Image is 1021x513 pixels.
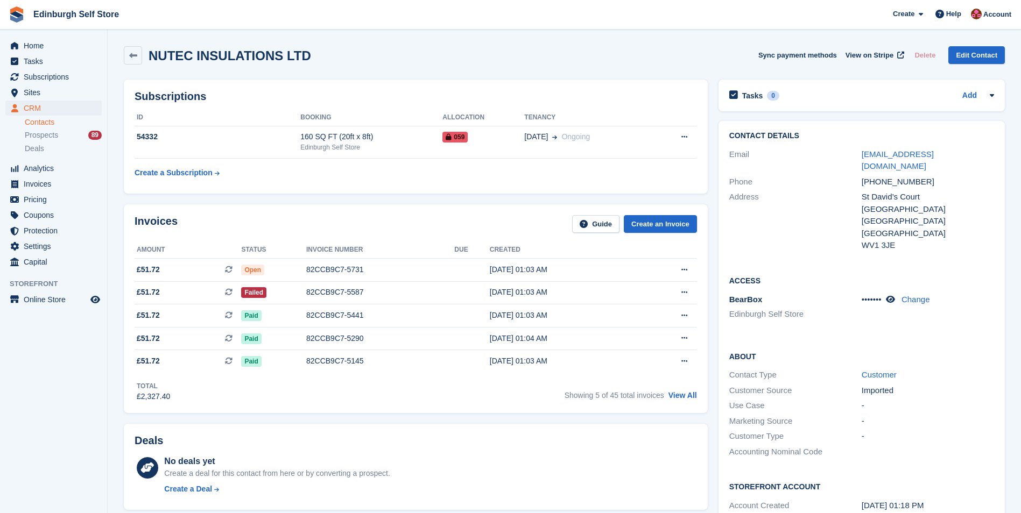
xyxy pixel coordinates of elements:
h2: NUTEC INSULATIONS LTD [149,48,311,63]
a: menu [5,69,102,84]
a: menu [5,192,102,207]
th: Invoice number [306,241,454,259]
span: Subscriptions [24,69,88,84]
div: [GEOGRAPHIC_DATA] [862,215,994,227]
span: Showing 5 of 45 total invoices [565,391,664,400]
span: £51.72 [137,333,160,344]
div: [DATE] 01:03 AM [490,355,639,367]
a: Deals [25,143,102,154]
span: Coupons [24,208,88,223]
th: Amount [135,241,241,259]
span: Deals [25,144,44,154]
span: Paid [241,333,261,344]
span: ••••••• [862,295,882,304]
div: - [862,400,994,412]
a: Contacts [25,117,102,127]
div: 82CCB9C7-5145 [306,355,454,367]
div: [GEOGRAPHIC_DATA] [862,203,994,216]
h2: Storefront Account [729,481,994,491]
a: Change [902,295,930,304]
span: Capital [24,254,88,269]
span: £51.72 [137,287,160,298]
div: 82CCB9C7-5731 [306,264,454,275]
button: Sync payment methods [758,46,837,64]
div: Email [729,148,862,173]
th: Booking [300,109,442,126]
a: Create an Invoice [624,215,697,233]
div: - [862,430,994,443]
h2: Invoices [135,215,178,233]
span: Ongoing [561,132,590,141]
a: Preview store [89,293,102,306]
div: Accounting Nominal Code [729,446,862,458]
div: 54332 [135,131,300,142]
div: Customer Type [729,430,862,443]
h2: Access [729,275,994,286]
span: £51.72 [137,310,160,321]
h2: About [729,351,994,361]
a: View on Stripe [841,46,906,64]
img: Lucy Michalec [971,9,982,19]
div: WV1 3JE [862,239,994,252]
div: Use Case [729,400,862,412]
span: Analytics [24,161,88,176]
a: menu [5,85,102,100]
h2: Subscriptions [135,90,697,103]
span: Sites [24,85,88,100]
div: Edinburgh Self Store [300,142,442,152]
div: [DATE] 01:03 AM [490,310,639,321]
div: 160 SQ FT (20ft x 8ft) [300,131,442,142]
a: Prospects 89 [25,130,102,141]
li: Edinburgh Self Store [729,308,862,320]
span: Prospects [25,130,58,140]
div: [DATE] 01:18 PM [862,500,994,512]
a: Customer [862,370,897,379]
span: Account [983,9,1011,20]
th: Due [454,241,489,259]
h2: Tasks [742,91,763,101]
th: Created [490,241,639,259]
span: Create [893,9,914,19]
span: BearBox [729,295,763,304]
button: Delete [910,46,940,64]
div: £2,327.40 [137,391,170,402]
div: [DATE] 01:04 AM [490,333,639,344]
a: menu [5,292,102,307]
a: [EMAIL_ADDRESS][DOMAIN_NAME] [862,149,934,171]
img: stora-icon-8386f47178a22dfd0bd8f6a31ec36ba5ce8667c1dd55bd0f319d3a0aa187defe.svg [9,6,25,23]
a: menu [5,176,102,191]
div: Address [729,191,862,252]
div: Create a deal for this contact from here or by converting a prospect. [164,468,390,479]
th: Status [241,241,306,259]
div: Contact Type [729,369,862,381]
div: Total [137,381,170,391]
span: Online Store [24,292,88,307]
span: Settings [24,239,88,254]
a: menu [5,208,102,223]
div: 82CCB9C7-5441 [306,310,454,321]
div: Imported [862,384,994,397]
a: Add [962,90,977,102]
a: menu [5,254,102,269]
div: Phone [729,176,862,188]
span: [DATE] [524,131,548,142]
span: Protection [24,223,88,238]
th: ID [135,109,300,126]
span: Paid [241,310,261,321]
div: 89 [88,131,102,140]
div: Marketing Source [729,415,862,427]
div: - [862,415,994,427]
span: Help [946,9,961,19]
span: £51.72 [137,355,160,367]
h2: Deals [135,434,163,447]
div: [DATE] 01:03 AM [490,264,639,275]
span: £51.72 [137,264,160,275]
a: Edit Contact [948,46,1005,64]
div: Account Created [729,500,862,512]
th: Tenancy [524,109,652,126]
span: Pricing [24,192,88,207]
span: Home [24,38,88,53]
th: Allocation [442,109,524,126]
span: Invoices [24,176,88,191]
a: menu [5,223,102,238]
